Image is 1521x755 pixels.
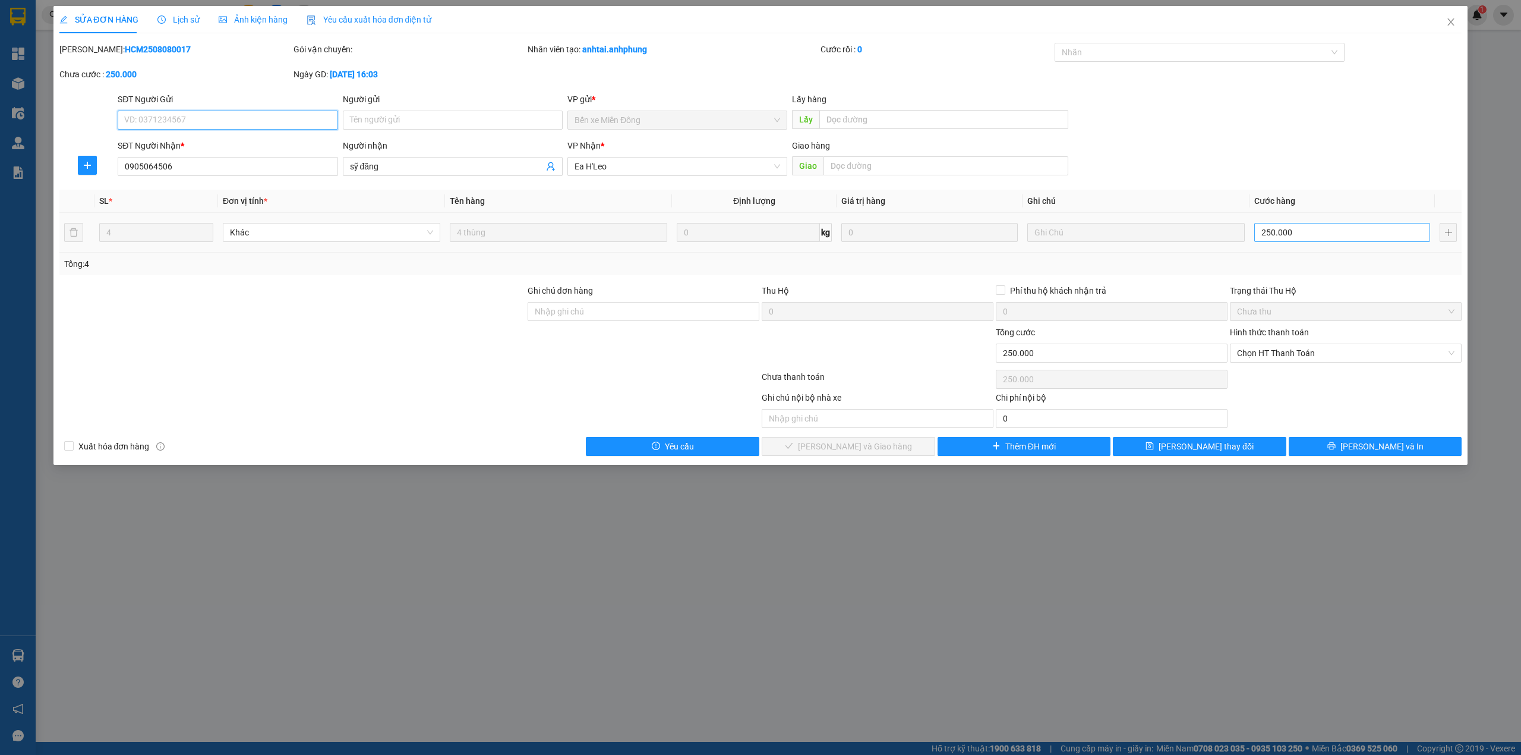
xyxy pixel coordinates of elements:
[996,391,1227,409] div: Chi phí nội bộ
[1005,284,1111,297] span: Phí thu hộ khách nhận trả
[762,409,993,428] input: Nhập ghi chú
[330,70,378,79] b: [DATE] 16:03
[652,442,660,451] span: exclamation-circle
[219,15,227,24] span: picture
[1254,196,1295,206] span: Cước hàng
[343,93,563,106] div: Người gửi
[64,257,586,270] div: Tổng: 4
[219,15,288,24] span: Ảnh kiện hàng
[1327,442,1336,451] span: printer
[1027,223,1245,242] input: Ghi Chú
[762,286,789,295] span: Thu Hộ
[307,15,432,24] span: Yêu cầu xuất hóa đơn điện tử
[567,141,601,150] span: VP Nhận
[64,223,83,242] button: delete
[157,15,200,24] span: Lịch sử
[118,93,337,106] div: SĐT Người Gửi
[792,110,819,129] span: Lấy
[546,162,556,171] span: user-add
[665,440,694,453] span: Yêu cầu
[762,437,935,456] button: check[PERSON_NAME] và Giao hàng
[841,223,1017,242] input: 0
[1434,6,1468,39] button: Close
[294,68,525,81] div: Ngày GD:
[118,139,337,152] div: SĐT Người Nhận
[1237,344,1454,362] span: Chọn HT Thanh Toán
[992,442,1001,451] span: plus
[59,15,138,24] span: SỬA ĐƠN HÀNG
[78,156,97,175] button: plus
[450,223,667,242] input: VD: Bàn, Ghế
[567,93,787,106] div: VP gửi
[78,161,96,170] span: plus
[586,437,759,456] button: exclamation-circleYêu cầu
[857,45,862,54] b: 0
[938,437,1111,456] button: plusThêm ĐH mới
[59,15,68,24] span: edit
[760,370,995,391] div: Chưa thanh toán
[223,196,267,206] span: Đơn vị tính
[1237,303,1454,320] span: Chưa thu
[1446,17,1456,27] span: close
[792,141,830,150] span: Giao hàng
[823,156,1068,175] input: Dọc đường
[582,45,647,54] b: anhtai.anhphung
[125,45,191,54] b: HCM2508080017
[307,15,316,25] img: icon
[99,196,109,206] span: SL
[1230,284,1462,297] div: Trạng thái Thu Hộ
[1023,190,1249,213] th: Ghi chú
[450,196,485,206] span: Tên hàng
[294,43,525,56] div: Gói vận chuyển:
[528,286,593,295] label: Ghi chú đơn hàng
[1113,437,1286,456] button: save[PERSON_NAME] thay đổi
[156,442,165,451] span: info-circle
[59,68,291,81] div: Chưa cước :
[1005,440,1056,453] span: Thêm ĐH mới
[1289,437,1462,456] button: printer[PERSON_NAME] và In
[1159,440,1254,453] span: [PERSON_NAME] thay đổi
[792,95,826,104] span: Lấy hàng
[1440,223,1457,242] button: plus
[841,196,885,206] span: Giá trị hàng
[157,15,166,24] span: clock-circle
[820,223,832,242] span: kg
[575,111,780,129] span: Bến xe Miền Đông
[74,440,154,453] span: Xuất hóa đơn hàng
[762,391,993,409] div: Ghi chú nội bộ nhà xe
[819,110,1068,129] input: Dọc đường
[528,43,818,56] div: Nhân viên tạo:
[343,139,563,152] div: Người nhận
[821,43,1052,56] div: Cước rồi :
[575,158,780,175] span: Ea H'Leo
[733,196,775,206] span: Định lượng
[528,302,759,321] input: Ghi chú đơn hàng
[1146,442,1154,451] span: save
[1230,328,1309,337] label: Hình thức thanh toán
[792,156,823,175] span: Giao
[230,224,433,241] span: Khác
[59,43,291,56] div: [PERSON_NAME]:
[106,70,137,79] b: 250.000
[996,328,1035,337] span: Tổng cước
[1340,440,1424,453] span: [PERSON_NAME] và In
